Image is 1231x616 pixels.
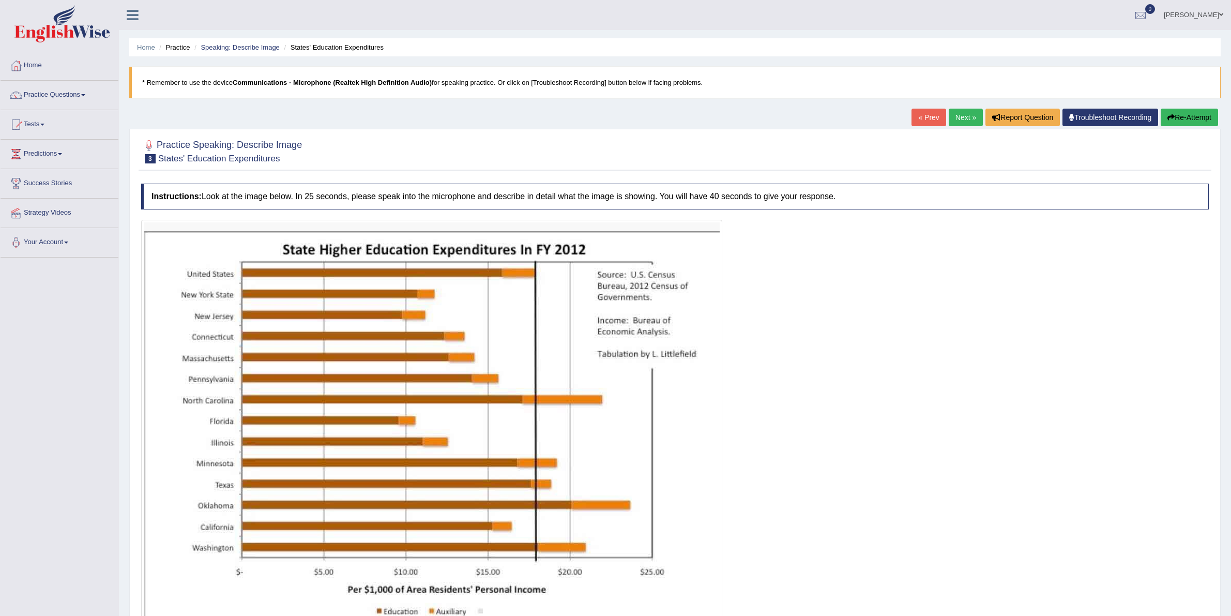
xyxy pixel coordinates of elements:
[1,51,118,77] a: Home
[1,81,118,107] a: Practice Questions
[1,110,118,136] a: Tests
[1161,109,1218,126] button: Re-Attempt
[151,192,202,201] b: Instructions:
[141,184,1209,209] h4: Look at the image below. In 25 seconds, please speak into the microphone and describe in detail w...
[911,109,946,126] a: « Prev
[1145,4,1156,14] span: 0
[145,154,156,163] span: 3
[201,43,279,51] a: Speaking: Describe Image
[141,138,302,163] h2: Practice Speaking: Describe Image
[1062,109,1158,126] a: Troubleshoot Recording
[137,43,155,51] a: Home
[1,228,118,254] a: Your Account
[158,154,280,163] small: States' Education Expenditures
[1,140,118,166] a: Predictions
[1,169,118,195] a: Success Stories
[949,109,983,126] a: Next »
[1,199,118,224] a: Strategy Videos
[281,42,384,52] li: States' Education Expenditures
[157,42,190,52] li: Practice
[985,109,1060,126] button: Report Question
[233,79,432,86] b: Communications - Microphone (Realtek High Definition Audio)
[129,67,1221,98] blockquote: * Remember to use the device for speaking practice. Or click on [Troubleshoot Recording] button b...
